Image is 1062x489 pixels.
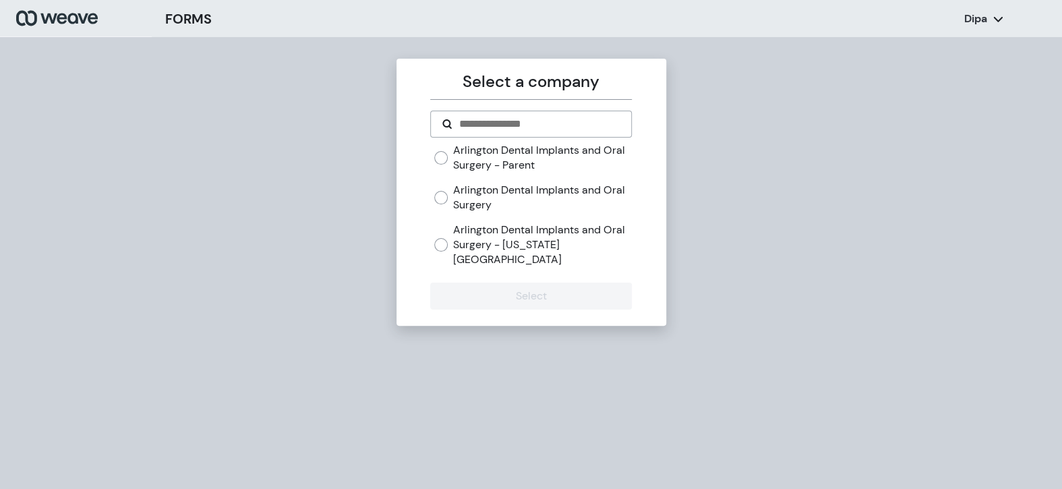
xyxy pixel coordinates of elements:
button: Select [430,283,632,310]
p: Select a company [430,69,632,94]
input: Search [458,116,620,132]
label: Arlington Dental Implants and Oral Surgery - [US_STATE][GEOGRAPHIC_DATA] [453,223,632,266]
p: Dipa [964,11,987,26]
h3: FORMS [165,9,212,29]
label: Arlington Dental Implants and Oral Surgery - Parent [453,143,632,172]
label: Arlington Dental Implants and Oral Surgery [453,183,632,212]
